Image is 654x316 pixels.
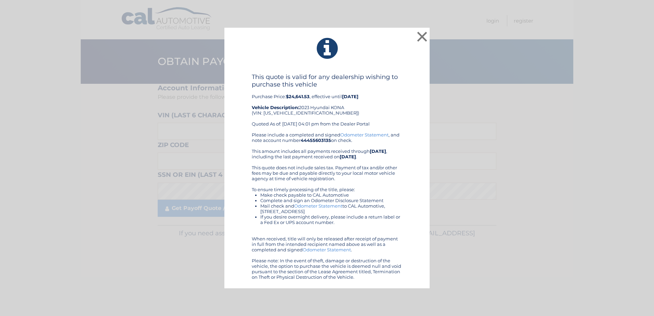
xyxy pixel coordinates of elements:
a: Odometer Statement [303,247,351,252]
a: Odometer Statement [340,132,389,137]
li: Complete and sign an Odometer Disclosure Statement [260,198,402,203]
li: If you desire overnight delivery, please include a return label or a Fed Ex or UPS account number. [260,214,402,225]
b: [DATE] [342,94,358,99]
li: Make check payable to CAL Automotive [260,192,402,198]
b: [DATE] [340,154,356,159]
b: 44455603135 [301,137,331,143]
button: × [415,30,429,43]
strong: Vehicle Description: [252,105,299,110]
a: Odometer Statement [294,203,342,209]
div: Purchase Price: , effective until 2023 Hyundai KONA (VIN: [US_VEHICLE_IDENTIFICATION_NUMBER]) Quo... [252,73,402,132]
b: $24,641.53 [286,94,310,99]
div: Please include a completed and signed , and note account number on check. This amount includes al... [252,132,402,280]
li: Mail check and to CAL Automotive, [STREET_ADDRESS] [260,203,402,214]
b: [DATE] [370,148,386,154]
h4: This quote is valid for any dealership wishing to purchase this vehicle [252,73,402,88]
